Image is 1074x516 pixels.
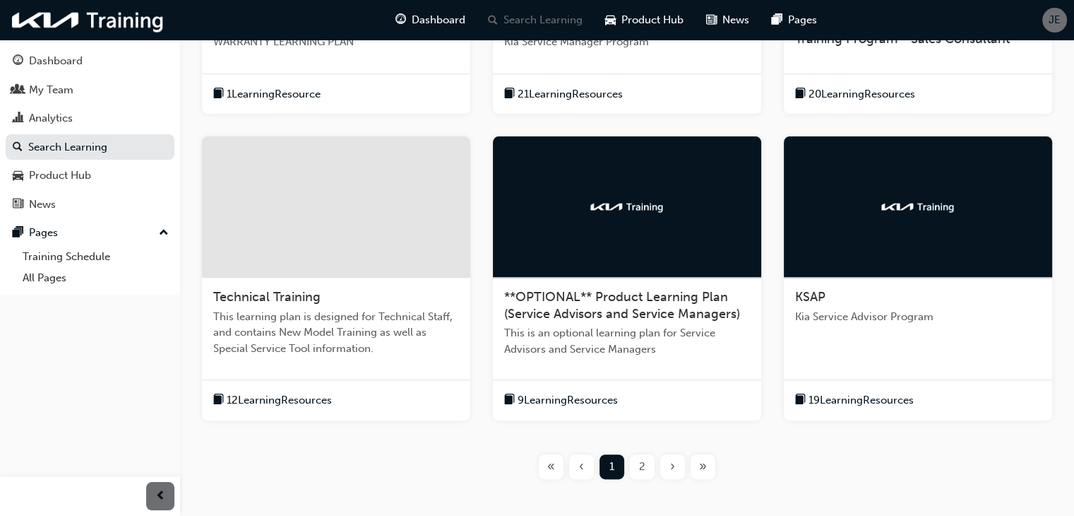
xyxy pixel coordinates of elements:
[29,110,73,127] div: Analytics
[547,459,555,475] span: «
[795,86,915,103] button: book-icon20LearningResources
[6,105,174,131] a: Analytics
[504,289,740,322] span: **OPTIONAL** Product Learning Plan (Service Advisors and Service Managers)
[772,11,782,29] span: pages-icon
[17,267,174,289] a: All Pages
[6,48,174,74] a: Dashboard
[227,86,321,102] span: 1 Learning Resource
[395,11,406,29] span: guage-icon
[227,392,332,409] span: 12 Learning Resources
[13,170,23,182] span: car-icon
[706,11,717,29] span: news-icon
[809,392,914,409] span: 19 Learning Resources
[503,12,583,28] span: Search Learning
[504,34,750,50] span: Kia Service Manager Program
[788,12,817,28] span: Pages
[213,392,332,409] button: book-icon12LearningResources
[579,459,584,475] span: ‹
[17,246,174,268] a: Training Schedule
[384,6,477,35] a: guage-iconDashboard
[6,45,174,220] button: DashboardMy TeamAnalyticsSearch LearningProduct HubNews
[13,112,23,125] span: chart-icon
[504,392,515,409] span: book-icon
[1042,8,1067,33] button: JE
[784,136,1052,421] a: kia-trainingKSAPKia Service Advisor Programbook-icon19LearningResources
[795,309,1041,325] span: Kia Service Advisor Program
[504,86,515,103] span: book-icon
[213,86,321,103] button: book-icon1LearningResource
[213,309,459,357] span: This learning plan is designed for Technical Staff, and contains New Model Training as well as Sp...
[493,136,761,421] a: kia-training**OPTIONAL** Product Learning Plan (Service Advisors and Service Managers)This is an ...
[504,325,750,357] span: This is an optional learning plan for Service Advisors and Service Managers
[795,86,806,103] span: book-icon
[29,197,56,213] div: News
[518,86,623,102] span: 21 Learning Resources
[699,459,707,475] span: »
[7,6,169,35] img: kia-training
[13,227,23,240] span: pages-icon
[13,55,23,68] span: guage-icon
[795,392,806,409] span: book-icon
[670,459,675,475] span: ›
[155,488,166,505] span: prev-icon
[536,455,566,479] button: First page
[6,192,174,218] a: News
[1049,12,1061,28] span: JE
[412,12,465,28] span: Dashboard
[518,392,618,409] span: 9 Learning Resources
[594,6,695,35] a: car-iconProduct Hub
[504,86,623,103] button: book-icon21LearningResources
[879,200,957,214] img: kia-training
[566,455,597,479] button: Previous page
[605,11,616,29] span: car-icon
[760,6,828,35] a: pages-iconPages
[159,224,169,242] span: up-icon
[6,220,174,246] button: Pages
[609,459,614,475] span: 1
[627,455,657,479] button: Page 2
[597,455,627,479] button: Page 1
[477,6,594,35] a: search-iconSearch Learning
[202,136,470,421] a: Technical TrainingThis learning plan is designed for Technical Staff, and contains New Model Trai...
[13,199,23,211] span: news-icon
[504,392,618,409] button: book-icon9LearningResources
[213,392,224,409] span: book-icon
[695,6,760,35] a: news-iconNews
[29,225,58,241] div: Pages
[488,11,498,29] span: search-icon
[639,459,645,475] span: 2
[722,12,749,28] span: News
[621,12,684,28] span: Product Hub
[6,134,174,160] a: Search Learning
[657,455,688,479] button: Next page
[29,82,73,98] div: My Team
[13,84,23,97] span: people-icon
[809,86,915,102] span: 20 Learning Resources
[29,168,91,184] div: Product Hub
[795,392,914,409] button: book-icon19LearningResources
[588,200,666,214] img: kia-training
[13,141,23,154] span: search-icon
[213,86,224,103] span: book-icon
[795,289,825,305] span: KSAP
[29,53,83,69] div: Dashboard
[6,77,174,103] a: My Team
[6,163,174,189] a: Product Hub
[213,289,321,305] span: Technical Training
[213,34,459,50] span: WARRANTY LEARNING PLAN
[688,455,718,479] button: Last page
